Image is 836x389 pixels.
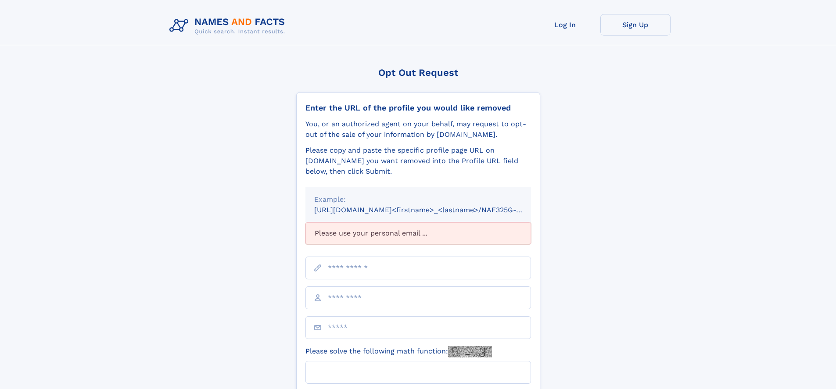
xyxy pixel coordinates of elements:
div: Please use your personal email ... [305,222,531,244]
a: Sign Up [600,14,671,36]
img: Logo Names and Facts [166,14,292,38]
div: Please copy and paste the specific profile page URL on [DOMAIN_NAME] you want removed into the Pr... [305,145,531,177]
label: Please solve the following math function: [305,346,492,357]
div: Enter the URL of the profile you would like removed [305,103,531,113]
div: Example: [314,194,522,205]
div: Opt Out Request [296,67,540,78]
a: Log In [530,14,600,36]
div: You, or an authorized agent on your behalf, may request to opt-out of the sale of your informatio... [305,119,531,140]
small: [URL][DOMAIN_NAME]<firstname>_<lastname>/NAF325G-xxxxxxxx [314,206,548,214]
